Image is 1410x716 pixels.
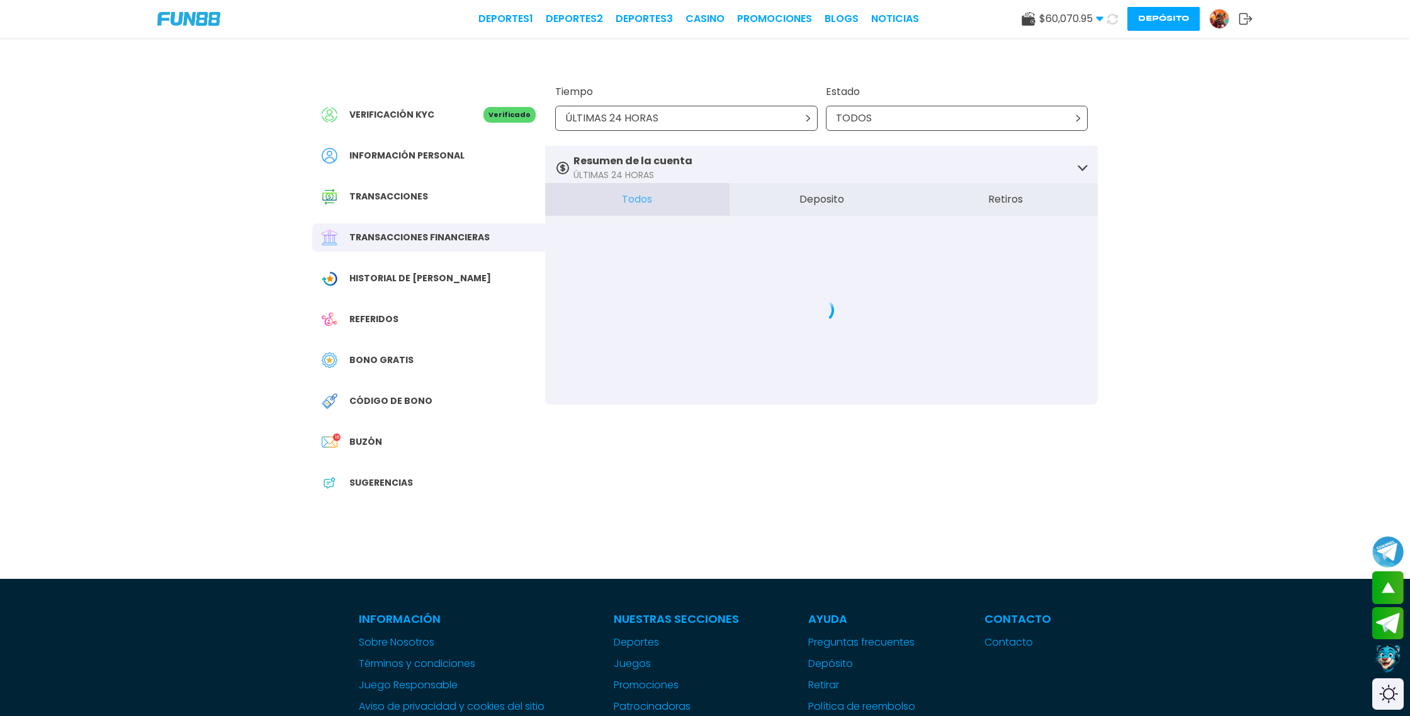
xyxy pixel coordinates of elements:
[1127,7,1200,31] button: Depósito
[359,699,544,714] a: Aviso de privacidad y cookies del sitio
[614,610,739,627] p: Nuestras Secciones
[808,610,915,627] p: Ayuda
[349,313,398,326] span: Referidos
[616,11,673,26] a: Deportes3
[730,183,914,216] button: Deposito
[312,223,545,252] a: Financial TransactionTransacciones financieras
[349,394,432,408] span: Código de bono
[808,635,915,650] a: Preguntas frecuentes
[322,311,337,327] img: Referral
[871,11,919,26] a: NOTICIAS
[1372,535,1404,568] button: Join telegram channel
[836,111,872,126] p: TODOS
[825,11,859,26] a: BLOGS
[349,476,413,489] span: Sugerencias
[312,182,545,211] a: Transaction HistoryTransacciones
[312,346,545,374] a: Free BonusBono Gratis
[573,154,692,169] p: Resumen de la cuenta
[913,183,1098,216] button: Retiros
[826,84,1088,99] p: Estado
[349,231,490,244] span: Transacciones financieras
[685,11,725,26] a: CASINO
[359,635,544,650] a: Sobre Nosotros
[614,656,651,671] button: Juegos
[349,354,414,367] span: Bono Gratis
[359,678,544,693] a: Juego Responsable
[808,699,915,714] a: Política de reembolso
[1209,9,1239,29] a: Avatar
[322,271,337,286] img: Wagering Transaction
[322,230,337,245] img: Financial Transaction
[984,610,1051,627] p: Contacto
[322,352,337,368] img: Free Bonus
[312,428,545,456] a: InboxBuzón16
[483,107,536,123] p: Verificado
[545,183,730,216] button: Todos
[478,11,533,26] a: Deportes1
[614,699,739,714] a: Patrocinadoras
[333,434,341,441] p: 16
[312,142,545,170] a: PersonalInformación personal
[737,11,812,26] a: Promociones
[312,469,545,497] a: App FeedbackSugerencias
[322,393,337,409] img: Redeem Bonus
[984,635,1051,650] a: Contacto
[349,435,382,449] span: Buzón
[322,189,337,204] img: Transaction History
[349,149,465,162] span: Información personal
[808,678,915,693] a: Retirar
[555,84,818,99] p: Tiempo
[157,12,220,26] img: Company Logo
[573,169,692,182] p: ÚLTIMAS 24 HORAS
[1039,11,1103,26] span: $ 60,070.95
[312,305,545,333] a: ReferralReferidos
[1210,9,1229,28] img: Avatar
[312,101,545,129] a: Verificación KYCVerificado
[322,475,337,491] img: App Feedback
[565,111,658,126] p: ÚLTIMAS 24 HORAS
[1372,607,1404,640] button: Join telegram
[349,272,491,285] span: Historial de [PERSON_NAME]
[1372,678,1404,710] div: Switch theme
[359,656,544,671] a: Términos y condiciones
[1372,571,1404,604] button: scroll up
[349,190,428,203] span: Transacciones
[546,11,603,26] a: Deportes2
[1372,642,1404,675] button: Contact customer service
[614,678,739,693] a: Promociones
[349,108,434,121] span: Verificación KYC
[312,264,545,293] a: Wagering TransactionHistorial de [PERSON_NAME]
[808,656,915,671] a: Depósito
[359,610,544,627] p: Información
[322,434,337,450] img: Inbox
[322,148,337,164] img: Personal
[312,387,545,415] a: Redeem BonusCódigo de bono
[614,635,739,650] a: Deportes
